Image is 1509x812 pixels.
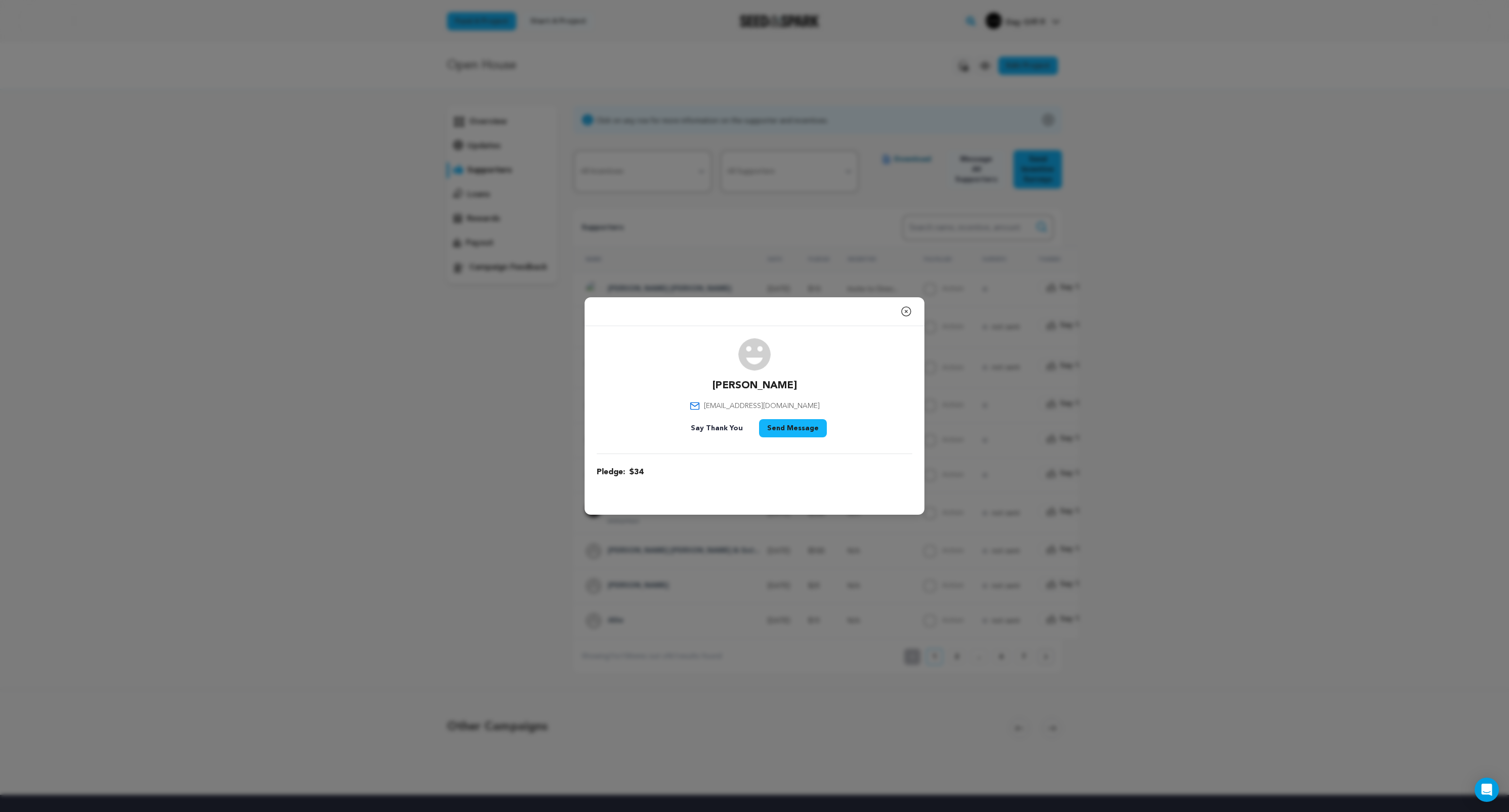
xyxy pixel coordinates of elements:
[759,419,827,437] button: Send Message
[629,466,643,478] span: $34
[683,419,751,437] button: Say Thank You
[1475,778,1499,802] div: Open Intercom Messenger
[738,338,771,371] img: user.png
[597,466,625,478] span: Pledge:
[713,379,797,393] p: [PERSON_NAME]
[704,401,820,411] span: [EMAIL_ADDRESS][DOMAIN_NAME]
